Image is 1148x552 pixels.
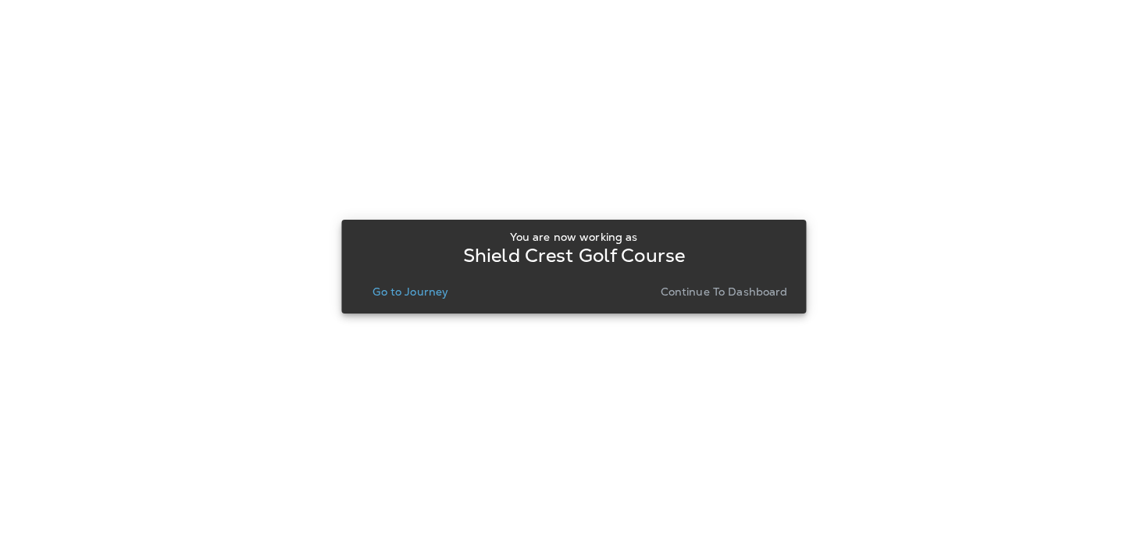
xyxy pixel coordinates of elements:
[366,281,455,303] button: Go to Journey
[654,281,794,303] button: Continue to Dashboard
[373,285,448,298] p: Go to Journey
[661,285,788,298] p: Continue to Dashboard
[463,249,685,262] p: Shield Crest Golf Course
[510,231,637,243] p: You are now working as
